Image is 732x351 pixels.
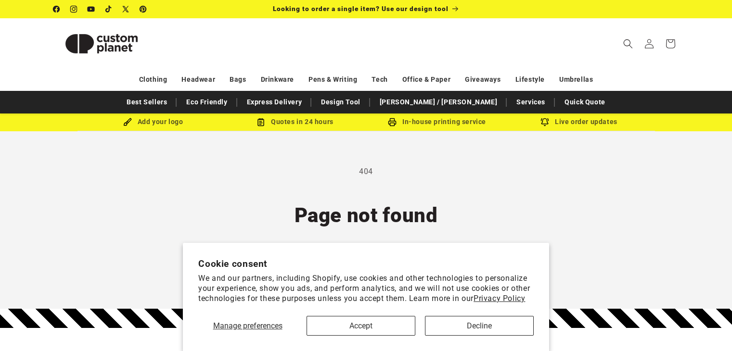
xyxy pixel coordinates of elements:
a: Office & Paper [402,71,450,88]
a: Lifestyle [515,71,545,88]
summary: Search [617,33,639,54]
a: Best Sellers [122,94,172,111]
span: Looking to order a single item? Use our design tool [273,5,449,13]
div: Quotes in 24 hours [224,116,366,128]
a: Privacy Policy [474,294,525,303]
img: Order updates [540,118,549,126]
a: Eco Friendly [181,94,232,111]
button: Manage preferences [198,316,297,336]
a: Pens & Writing [308,71,357,88]
div: Live order updates [508,116,650,128]
img: Custom Planet [53,22,150,65]
div: Add your logo [82,116,224,128]
a: Custom Planet [50,18,153,69]
a: Design Tool [316,94,365,111]
p: We and our partners, including Shopify, use cookies and other technologies to personalize your ex... [198,274,534,303]
img: Brush Icon [123,118,132,126]
a: Drinkware [261,71,294,88]
a: Tech [372,71,387,88]
a: Quick Quote [560,94,610,111]
img: Order Updates Icon [257,118,265,126]
a: [PERSON_NAME] / [PERSON_NAME] [375,94,502,111]
button: Accept [307,316,415,336]
div: In-house printing service [366,116,508,128]
a: Bags [230,71,246,88]
h2: Cookie consent [198,258,534,269]
a: Giveaways [465,71,501,88]
img: In-house printing [388,118,397,126]
iframe: Chat Widget [571,247,732,351]
a: Services [512,94,550,111]
a: Clothing [139,71,167,88]
button: Decline [425,316,534,336]
p: 404 [53,165,679,179]
h1: Page not found [53,202,679,228]
a: Umbrellas [559,71,593,88]
a: Express Delivery [242,94,307,111]
a: Headwear [181,71,215,88]
span: Manage preferences [213,321,283,330]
